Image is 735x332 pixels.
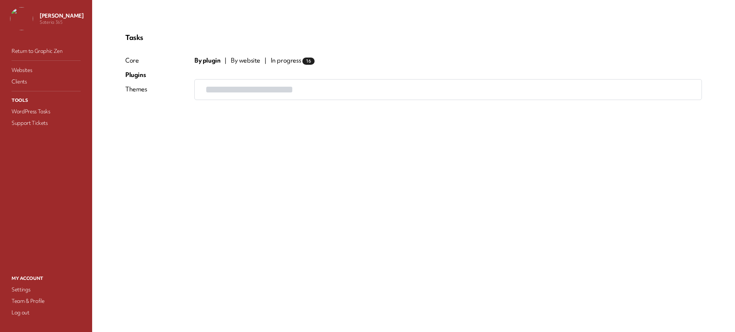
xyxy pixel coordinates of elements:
a: WordPress Tasks [10,106,82,117]
p: [PERSON_NAME] [40,12,84,19]
a: Log out [10,308,82,318]
span: | [225,56,226,65]
span: In progress [271,56,315,65]
a: Settings [10,285,82,295]
span: By plugin [194,56,220,65]
span: By website [231,56,260,65]
a: Websites [10,65,82,75]
div: Core [125,56,147,65]
a: Support Tickets [10,118,82,128]
a: Team & Profile [10,296,82,306]
div: Plugins [125,71,147,79]
p: Soteria 365 [40,19,84,25]
a: Return to Graphic Zen [10,46,82,56]
span: 16 [302,58,314,65]
span: | [265,56,266,65]
a: Clients [10,77,82,87]
p: Tasks [125,33,702,42]
p: My Account [10,274,82,283]
div: Themes [125,85,147,94]
p: Tools [10,96,82,105]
